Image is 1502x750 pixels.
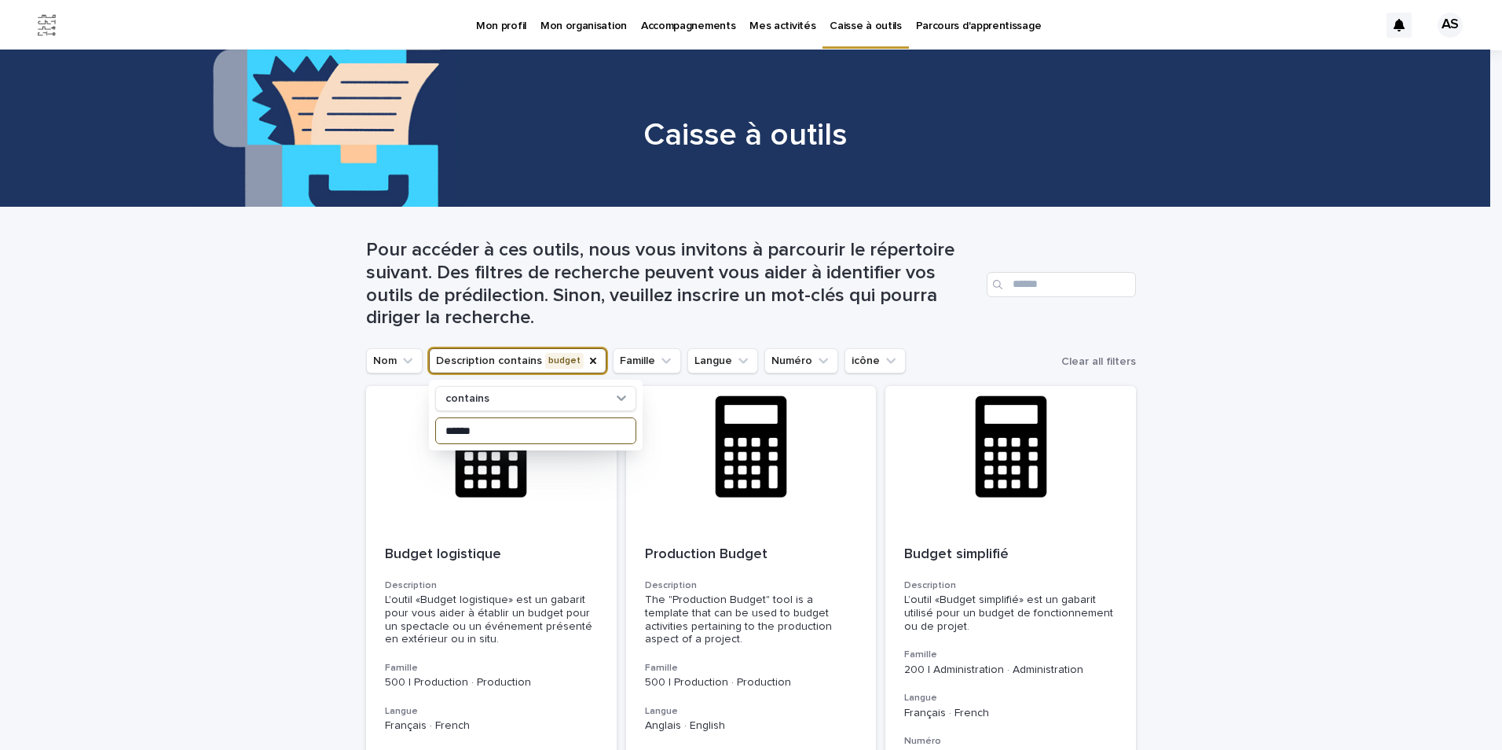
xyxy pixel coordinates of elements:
img: Jx8JiDZqSLW7pnA6nIo1 [31,9,63,41]
h3: Description [904,579,1117,592]
h3: Langue [385,705,598,718]
button: Description [429,348,606,373]
div: L’outil «Budget simplifié» est un gabarit utilisé pour un budget de fonctionnement ou de projet. [904,594,1117,633]
button: Clear all filters [1055,350,1136,373]
h1: Pour accéder à ces outils, nous vous invitons à parcourir le répertoire suivant. Des filtres de r... [366,239,980,329]
p: Budget logistique [385,546,598,564]
button: Numéro [764,348,838,373]
h3: Langue [904,692,1117,704]
h3: Famille [645,662,858,675]
button: Nom [366,348,423,373]
div: The "Production Budget" tool is a template that can be used to budget activities pertaining to th... [645,594,858,646]
h3: Famille [904,649,1117,661]
div: AS [1438,13,1463,38]
div: L'outil «Budget logistique» est un gabarit pour vous aider à établir un budget pour un spectacle ... [385,594,598,646]
h3: Famille [385,662,598,675]
input: Search [987,272,1136,297]
p: contains [445,392,489,406]
p: 200 | Administration · Administration [904,664,1117,677]
span: Clear all filters [1061,356,1136,367]
h3: Description [385,579,598,592]
p: Français · French [904,707,1117,720]
button: Famille [613,348,681,373]
button: icône [844,348,906,373]
p: 500 | Production · Production [645,676,858,689]
p: Français · French [385,719,598,733]
p: Budget simplifié [904,546,1117,564]
button: Langue [687,348,758,373]
h3: Numéro [904,735,1117,748]
h1: Caisse à outils [361,116,1130,154]
h3: Langue [645,705,858,718]
h3: Description [645,579,858,592]
p: Anglais · English [645,719,858,733]
p: 500 | Production · Production [385,676,598,689]
p: Production Budget [645,546,858,564]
